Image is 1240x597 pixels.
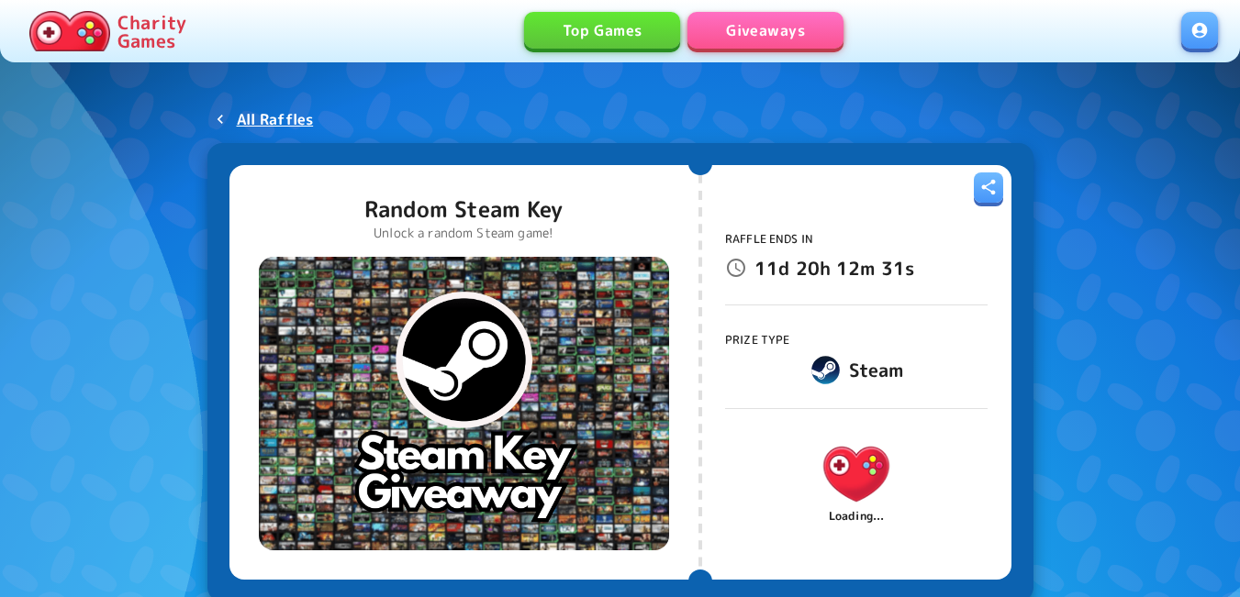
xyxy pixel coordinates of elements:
p: Unlock a random Steam game! [364,224,563,242]
a: Giveaways [687,12,843,49]
a: Charity Games [22,7,194,55]
img: Charity.Games [819,437,895,513]
p: Random Steam Key [364,194,563,224]
a: Top Games [524,12,680,49]
span: Raffle Ends In [725,231,813,247]
p: 11d 20h 12m 31s [754,253,914,282]
a: All Raffles [207,103,321,136]
p: All Raffles [237,108,314,130]
img: Charity.Games [29,11,110,51]
img: Random Steam Key [259,257,669,550]
span: Prize Type [725,332,790,348]
p: Charity Games [117,13,186,50]
h6: Steam [849,355,904,384]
